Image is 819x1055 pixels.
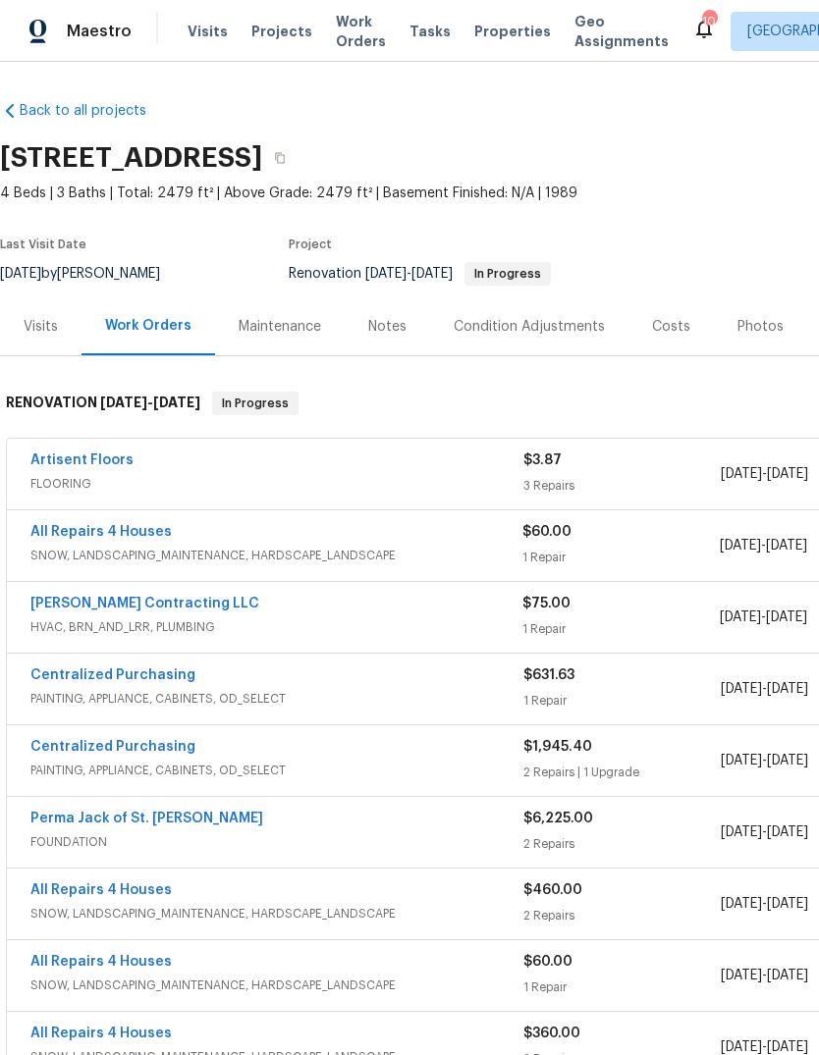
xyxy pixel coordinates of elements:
span: $60.00 [523,955,573,969]
span: [DATE] [767,1040,808,1054]
h6: RENOVATION [6,392,200,415]
span: In Progress [466,268,549,280]
span: Maestro [67,22,132,41]
span: Visits [188,22,228,41]
span: SNOW, LANDSCAPING_MAINTENANCE, HARDSCAPE_LANDSCAPE [30,546,522,565]
span: [DATE] [721,1040,762,1054]
span: $6,225.00 [523,812,593,825]
span: $460.00 [523,883,582,897]
span: Work Orders [336,12,386,51]
a: All Repairs 4 Houses [30,883,172,897]
span: [DATE] [767,682,808,696]
span: PAINTING, APPLIANCE, CABINETS, OD_SELECT [30,761,523,780]
span: - [721,966,808,985]
span: $3.87 [523,453,562,467]
span: [DATE] [766,610,807,624]
span: - [100,396,200,409]
a: Centralized Purchasing [30,668,195,682]
span: FOUNDATION [30,832,523,852]
div: 1 Repair [523,977,721,997]
button: Copy Address [262,140,298,176]
div: Notes [368,317,407,337]
span: [DATE] [153,396,200,409]
span: - [365,267,453,281]
span: [DATE] [767,825,808,839]
span: [DATE] [767,467,808,481]
span: - [721,464,808,484]
div: Photos [737,317,784,337]
span: FLOORING [30,474,523,494]
span: [DATE] [721,682,762,696]
div: 1 Repair [522,619,719,639]
div: 1 Repair [522,548,719,567]
span: Projects [251,22,312,41]
a: Perma Jack of St. [PERSON_NAME] [30,812,263,825]
span: [DATE] [767,754,808,767]
span: $75.00 [522,597,571,610]
div: 3 Repairs [523,476,721,496]
span: $60.00 [522,525,572,539]
span: Project [289,238,332,250]
div: 10 [702,12,716,31]
a: All Repairs 4 Houses [30,955,172,969]
span: [DATE] [721,467,762,481]
span: [DATE] [766,539,807,553]
span: [DATE] [767,969,808,982]
div: Condition Adjustments [454,317,605,337]
div: Maintenance [239,317,321,337]
a: All Repairs 4 Houses [30,525,172,539]
span: - [721,822,808,842]
span: $360.00 [523,1027,580,1040]
span: [DATE] [365,267,407,281]
span: $1,945.40 [523,740,592,754]
span: - [721,751,808,770]
span: PAINTING, APPLIANCE, CABINETS, OD_SELECT [30,689,523,709]
span: Geo Assignments [574,12,669,51]
span: $631.63 [523,668,574,682]
div: Work Orders [105,316,191,336]
div: Visits [24,317,58,337]
a: Centralized Purchasing [30,740,195,754]
a: [PERSON_NAME] Contracting LLC [30,597,259,610]
span: [DATE] [720,539,761,553]
span: [DATE] [721,969,762,982]
div: 2 Repairs | 1 Upgrade [523,763,721,782]
span: [DATE] [767,897,808,911]
span: [DATE] [721,897,762,911]
span: - [720,607,807,627]
span: - [721,679,808,699]
a: All Repairs 4 Houses [30,1027,172,1040]
span: [DATE] [720,610,761,624]
div: 2 Repairs [523,834,721,854]
div: 2 Repairs [523,906,721,925]
span: - [721,894,808,914]
span: Tasks [409,25,451,38]
a: Artisent Floors [30,453,134,467]
span: - [720,536,807,555]
span: Renovation [289,267,551,281]
div: Costs [652,317,690,337]
span: [DATE] [100,396,147,409]
span: Properties [474,22,551,41]
span: SNOW, LANDSCAPING_MAINTENANCE, HARDSCAPE_LANDSCAPE [30,904,523,923]
span: HVAC, BRN_AND_LRR, PLUMBING [30,617,522,637]
span: [DATE] [411,267,453,281]
span: [DATE] [721,825,762,839]
span: [DATE] [721,754,762,767]
div: 1 Repair [523,691,721,711]
span: SNOW, LANDSCAPING_MAINTENANCE, HARDSCAPE_LANDSCAPE [30,976,523,995]
span: In Progress [214,394,297,413]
